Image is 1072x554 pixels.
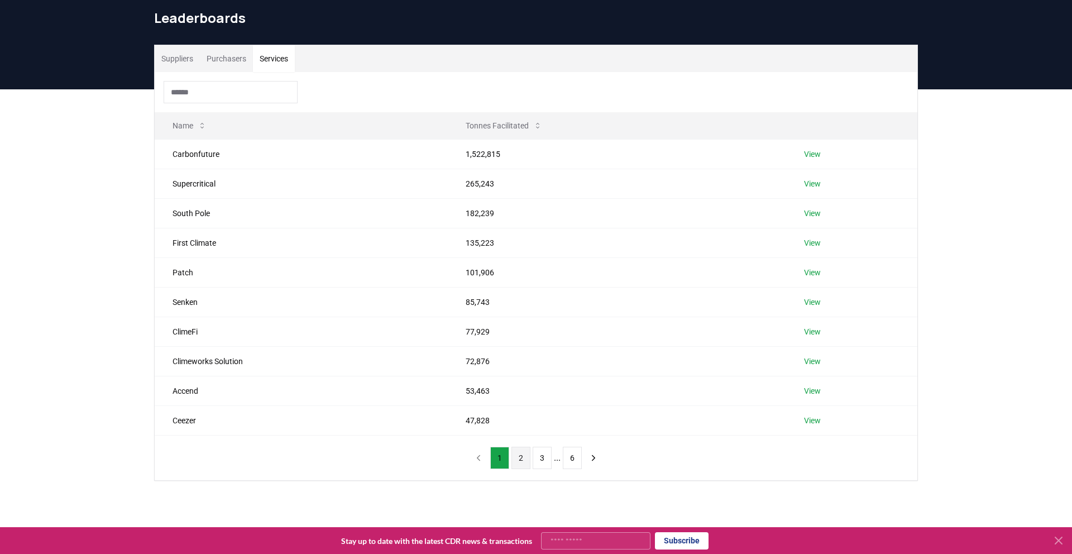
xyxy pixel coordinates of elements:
td: Carbonfuture [155,139,448,169]
a: View [804,267,821,278]
td: 135,223 [448,228,786,257]
td: 101,906 [448,257,786,287]
button: next page [584,447,603,469]
button: 6 [563,447,582,469]
button: Suppliers [155,45,200,72]
td: 47,828 [448,405,786,435]
td: 77,929 [448,317,786,346]
a: View [804,326,821,337]
button: 1 [490,447,509,469]
a: View [804,356,821,367]
td: Climeworks Solution [155,346,448,376]
button: Purchasers [200,45,253,72]
a: View [804,415,821,426]
td: 182,239 [448,198,786,228]
a: View [804,149,821,160]
td: 85,743 [448,287,786,317]
td: Accend [155,376,448,405]
a: View [804,178,821,189]
td: ClimeFi [155,317,448,346]
li: ... [554,451,561,465]
td: 1,522,815 [448,139,786,169]
td: Patch [155,257,448,287]
td: South Pole [155,198,448,228]
button: Services [253,45,295,72]
td: 72,876 [448,346,786,376]
a: View [804,297,821,308]
button: 2 [511,447,530,469]
td: Senken [155,287,448,317]
button: 3 [533,447,552,469]
td: Supercritical [155,169,448,198]
td: Ceezer [155,405,448,435]
td: First Climate [155,228,448,257]
td: 265,243 [448,169,786,198]
a: View [804,385,821,397]
a: View [804,208,821,219]
h1: Leaderboards [154,9,918,27]
td: 53,463 [448,376,786,405]
button: Name [164,114,216,137]
button: Tonnes Facilitated [457,114,551,137]
a: View [804,237,821,249]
